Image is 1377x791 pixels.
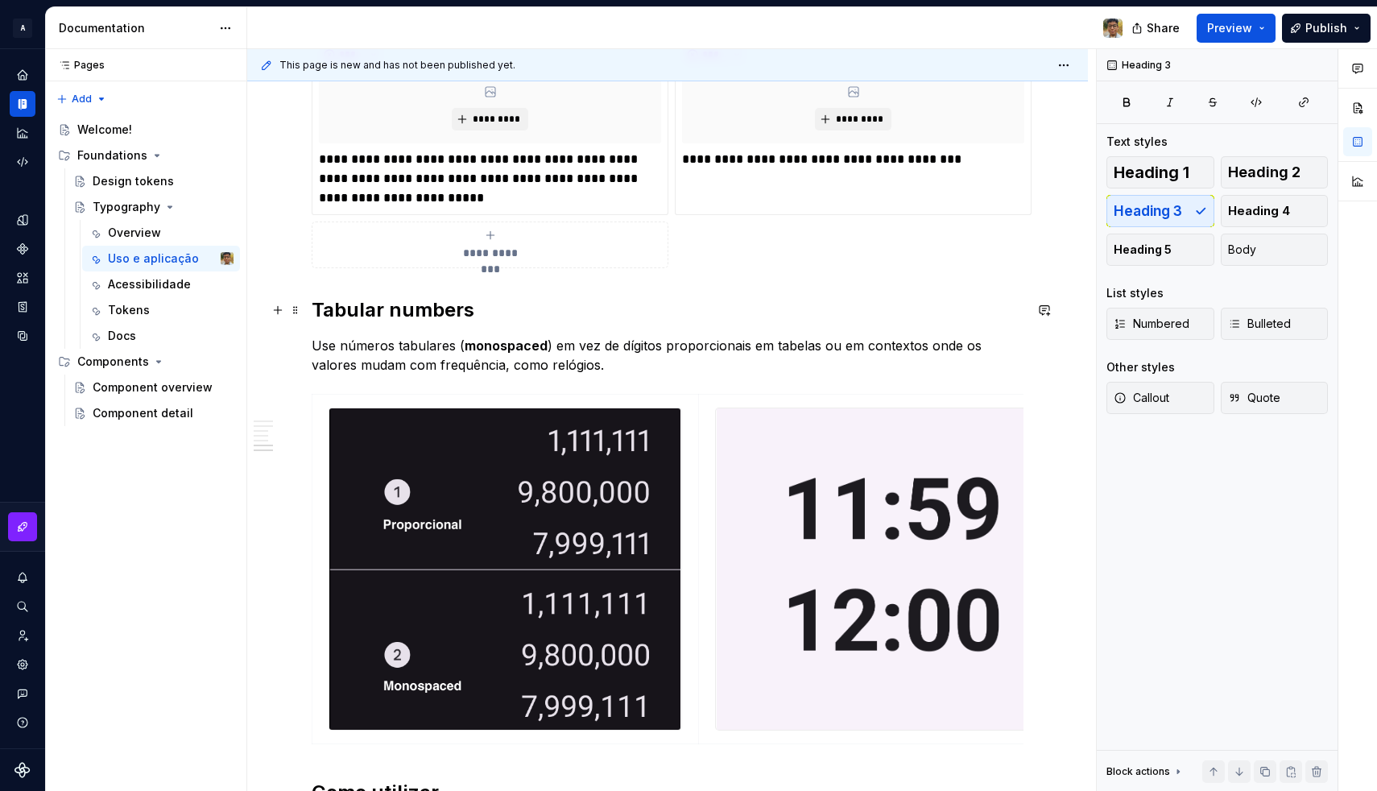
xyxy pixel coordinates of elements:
div: Documentation [59,20,211,36]
a: Components [10,236,35,262]
span: Numbered [1114,316,1189,332]
a: Code automation [10,149,35,175]
a: Acessibilidade [82,271,240,297]
div: Tokens [108,302,150,318]
button: Publish [1282,14,1371,43]
span: Heading 4 [1228,203,1290,219]
div: Components [52,349,240,375]
a: Settings [10,652,35,677]
a: Invite team [10,623,35,648]
span: Bulleted [1228,316,1291,332]
a: Overview [82,220,240,246]
div: Component overview [93,379,213,395]
img: 9ad9767a-f205-481c-944b-ef2f7d2fe2ea.png [329,408,680,730]
div: Other styles [1106,359,1175,375]
div: A [13,19,32,38]
button: Contact support [10,681,35,706]
a: Component detail [67,400,240,426]
button: Heading 4 [1221,195,1329,227]
span: Heading 1 [1114,164,1189,180]
div: Docs [108,328,136,344]
button: Bulleted [1221,308,1329,340]
div: Component detail [93,405,193,421]
div: Foundations [52,143,240,168]
button: Numbered [1106,308,1214,340]
button: Preview [1197,14,1276,43]
a: Docs [82,323,240,349]
button: A [3,10,42,45]
span: Publish [1305,20,1347,36]
div: List styles [1106,285,1164,301]
div: Foundations [77,147,147,164]
div: Uso e aplicação [108,251,199,267]
img: Andy [1103,19,1123,38]
span: Heading 2 [1228,164,1300,180]
img: 0613703a-7658-4d86-9937-dafcb016e7c5.png [716,408,1067,730]
a: Welcome! [52,117,240,143]
button: Heading 1 [1106,156,1214,188]
a: Component overview [67,375,240,400]
a: Uso e aplicaçãoAndy [82,246,240,271]
button: Callout [1106,382,1214,414]
a: Design tokens [67,168,240,194]
div: Page tree [52,117,240,426]
span: This page is new and has not been published yet. [279,59,515,72]
span: Preview [1207,20,1252,36]
img: Andy [221,252,234,265]
button: Heading 2 [1221,156,1329,188]
div: Components [77,354,149,370]
button: Quote [1221,382,1329,414]
span: Quote [1228,390,1280,406]
a: Tokens [82,297,240,323]
div: Block actions [1106,760,1185,783]
button: Heading 5 [1106,234,1214,266]
a: Documentation [10,91,35,117]
div: Overview [108,225,161,241]
a: Design tokens [10,207,35,233]
div: Welcome! [77,122,132,138]
svg: Supernova Logo [14,762,31,778]
button: Body [1221,234,1329,266]
a: Assets [10,265,35,291]
h2: Tabular numbers [312,297,1023,323]
div: Typography [93,199,160,215]
button: Add [52,88,112,110]
span: Add [72,93,92,106]
div: Design tokens [93,173,174,189]
div: Text styles [1106,134,1168,150]
a: Home [10,62,35,88]
strong: monospaced [465,338,548,354]
button: Notifications [10,565,35,590]
a: Storybook stories [10,294,35,320]
a: Typography [67,194,240,220]
a: Data sources [10,323,35,349]
span: Body [1228,242,1256,258]
span: Heading 5 [1114,242,1172,258]
div: Block actions [1106,765,1170,778]
span: Share [1147,20,1180,36]
span: Callout [1114,390,1169,406]
a: Analytics [10,120,35,146]
button: Search ⌘K [10,594,35,619]
p: Use números tabulares ( ) em vez de dígitos proporcionais em tabelas ou em contextos onde os valo... [312,336,1023,375]
button: Share [1123,14,1190,43]
div: Acessibilidade [108,276,191,292]
div: Pages [52,59,105,72]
